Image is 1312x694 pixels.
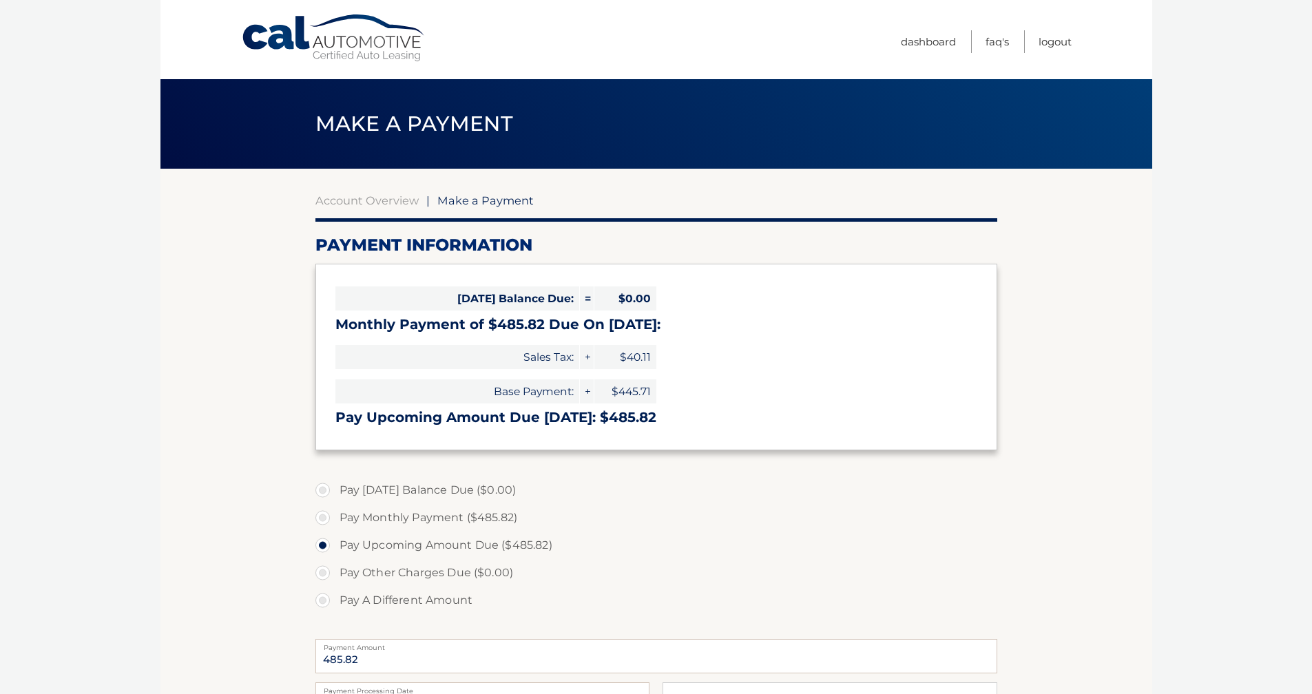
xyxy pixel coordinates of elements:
label: Payment Processing Date [315,682,649,693]
a: FAQ's [986,30,1009,53]
span: + [580,379,594,403]
span: = [580,286,594,311]
label: Pay Monthly Payment ($485.82) [315,504,997,532]
span: $0.00 [594,286,656,311]
span: $445.71 [594,379,656,403]
h3: Pay Upcoming Amount Due [DATE]: $485.82 [335,409,977,426]
a: Dashboard [901,30,956,53]
span: $40.11 [594,345,656,369]
label: Pay Upcoming Amount Due ($485.82) [315,532,997,559]
span: Make a Payment [437,193,534,207]
a: Cal Automotive [241,14,427,63]
h3: Monthly Payment of $485.82 Due On [DATE]: [335,316,977,333]
label: Pay Other Charges Due ($0.00) [315,559,997,587]
label: Payment Amount [315,639,997,650]
label: Pay [DATE] Balance Due ($0.00) [315,476,997,504]
span: Base Payment: [335,379,579,403]
a: Account Overview [315,193,419,207]
span: + [580,345,594,369]
label: Pay A Different Amount [315,587,997,614]
a: Logout [1039,30,1072,53]
span: [DATE] Balance Due: [335,286,579,311]
span: Make a Payment [315,111,513,136]
span: | [426,193,430,207]
h2: Payment Information [315,235,997,255]
span: Sales Tax: [335,345,579,369]
input: Payment Amount [315,639,997,673]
